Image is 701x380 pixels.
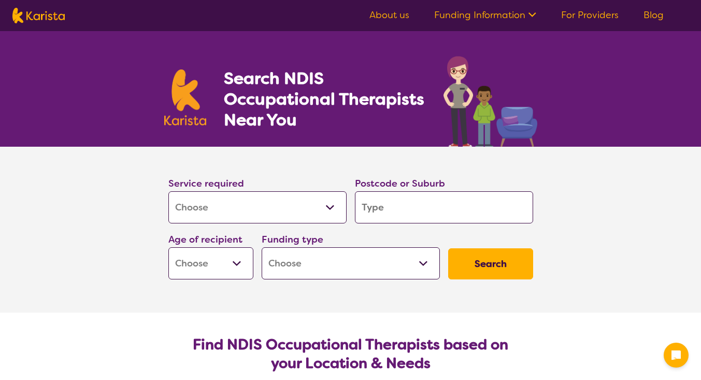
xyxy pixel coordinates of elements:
[561,9,619,21] a: For Providers
[168,177,244,190] label: Service required
[643,9,664,21] a: Blog
[444,56,537,147] img: occupational-therapy
[177,335,525,373] h2: Find NDIS Occupational Therapists based on your Location & Needs
[262,233,323,246] label: Funding type
[12,8,65,23] img: Karista logo
[355,191,533,223] input: Type
[355,177,445,190] label: Postcode or Suburb
[224,68,425,130] h1: Search NDIS Occupational Therapists Near You
[448,248,533,279] button: Search
[164,69,207,125] img: Karista logo
[434,9,536,21] a: Funding Information
[369,9,409,21] a: About us
[168,233,242,246] label: Age of recipient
